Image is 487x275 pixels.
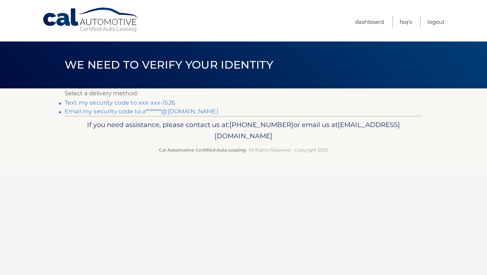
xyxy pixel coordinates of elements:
[42,7,140,33] a: Cal Automotive
[65,58,273,71] span: We need to verify your identity
[159,147,246,153] strong: Cal Automotive Certified Auto Leasing
[69,119,418,142] p: If you need assistance, please contact us at: or email us at
[65,99,175,106] a: Text my security code to xxx-xxx-1526
[69,146,418,154] p: - All Rights Reserved - Copyright 2025
[355,16,384,28] a: Dashboard
[400,16,412,28] a: FAQ's
[427,16,445,28] a: Logout
[65,108,218,115] a: Email my security code to a*******@[DOMAIN_NAME]
[65,88,422,99] p: Select a delivery method:
[229,121,293,129] span: [PHONE_NUMBER]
